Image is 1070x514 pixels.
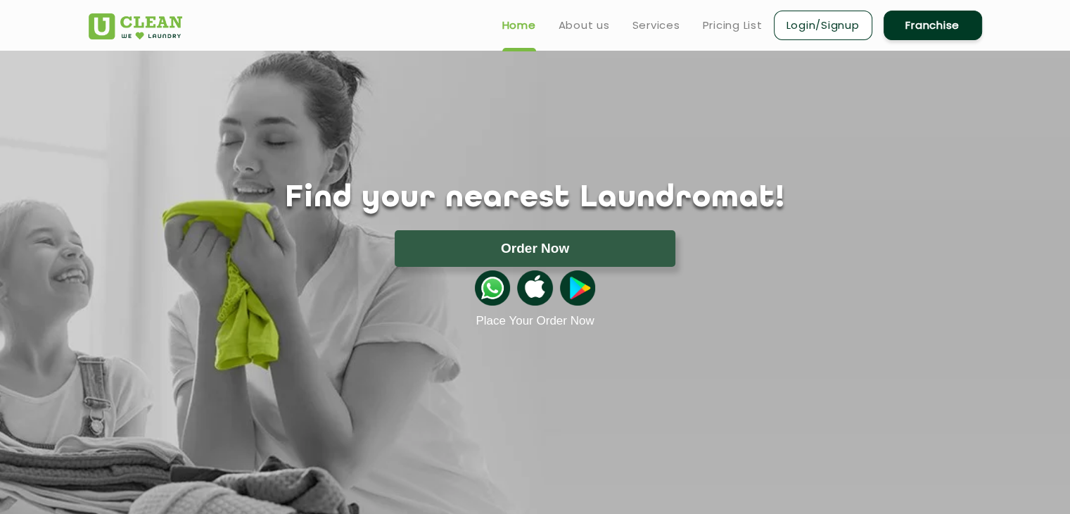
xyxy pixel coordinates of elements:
a: About us [559,17,610,34]
a: Services [632,17,680,34]
img: playstoreicon.png [560,270,595,306]
a: Place Your Order Now [476,314,594,328]
h1: Find your nearest Laundromat! [78,181,993,216]
img: UClean Laundry and Dry Cleaning [89,13,182,39]
a: Login/Signup [774,11,872,40]
img: apple-icon.png [517,270,552,306]
a: Home [502,17,536,34]
button: Order Now [395,230,675,267]
a: Franchise [884,11,982,40]
img: whatsappicon.png [475,270,510,306]
a: Pricing List [703,17,763,34]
